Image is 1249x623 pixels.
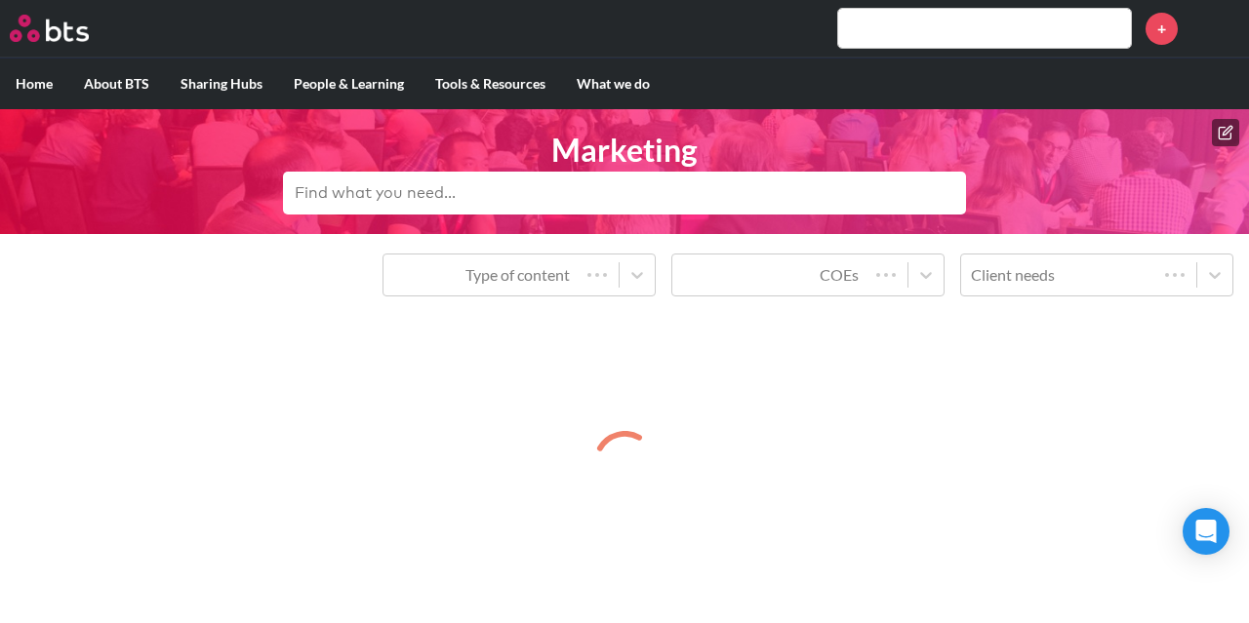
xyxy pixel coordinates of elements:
[1192,5,1239,52] a: Profile
[1146,13,1178,45] a: +
[10,15,125,42] a: Go home
[165,58,278,109] label: Sharing Hubs
[420,58,561,109] label: Tools & Resources
[278,58,420,109] label: People & Learning
[1212,119,1239,146] button: Create content
[68,58,165,109] label: About BTS
[561,58,665,109] label: What we do
[283,172,966,214] input: Find what you need...
[10,15,89,42] img: BTS Logo
[1192,5,1239,52] img: Nicole Hernandez
[1183,508,1229,555] div: Open Intercom Messenger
